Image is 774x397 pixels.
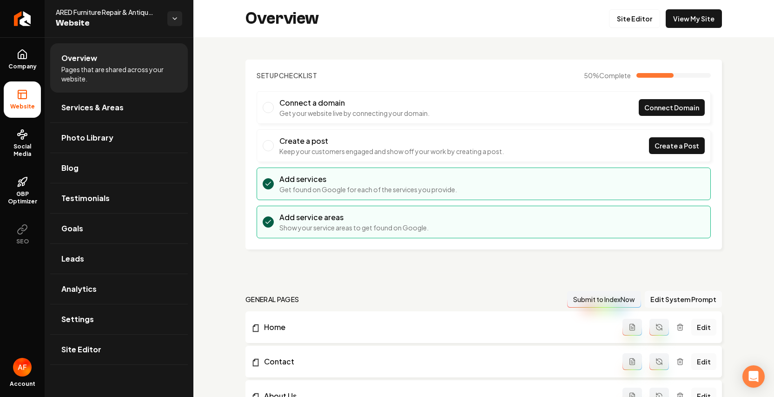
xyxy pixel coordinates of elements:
[50,153,188,183] a: Blog
[50,304,188,334] a: Settings
[279,108,430,118] p: Get your website live by connecting your domain.
[50,244,188,274] a: Leads
[61,53,97,64] span: Overview
[50,274,188,304] a: Analytics
[257,71,318,80] h2: Checklist
[4,41,41,78] a: Company
[4,216,41,253] button: SEO
[584,71,631,80] span: 50 %
[279,185,457,194] p: Get found on Google for each of the services you provide.
[279,212,429,223] h3: Add service areas
[644,103,699,113] span: Connect Domain
[56,7,160,17] span: ARED Furniture Repair & Antique Restoration
[56,17,160,30] span: Website
[245,295,299,304] h2: general pages
[61,65,177,83] span: Pages that are shared across your website.
[10,380,35,388] span: Account
[50,93,188,122] a: Services & Areas
[50,183,188,213] a: Testimonials
[4,190,41,205] span: GBP Optimizer
[61,314,94,325] span: Settings
[622,319,642,336] button: Add admin page prompt
[14,11,31,26] img: Rebolt Logo
[5,63,40,70] span: Company
[50,214,188,243] a: Goals
[50,123,188,153] a: Photo Library
[279,174,457,185] h3: Add services
[13,358,32,377] img: Avan Fahimi
[251,322,622,333] a: Home
[279,97,430,108] h3: Connect a domain
[50,335,188,364] a: Site Editor
[251,356,622,367] a: Contact
[13,238,33,245] span: SEO
[61,162,79,174] span: Blog
[599,71,631,80] span: Complete
[61,132,113,143] span: Photo Library
[567,291,641,308] button: Submit to IndexNow
[655,141,699,151] span: Create a Post
[279,223,429,232] p: Show your service areas to get found on Google.
[61,253,84,264] span: Leads
[279,147,504,156] p: Keep your customers engaged and show off your work by creating a post.
[645,291,722,308] button: Edit System Prompt
[691,319,716,336] a: Edit
[4,121,41,165] a: Social Media
[279,135,504,147] h3: Create a post
[7,103,39,110] span: Website
[4,169,41,213] a: GBP Optimizer
[61,102,124,113] span: Services & Areas
[4,143,41,158] span: Social Media
[742,365,765,388] div: Open Intercom Messenger
[609,9,660,28] a: Site Editor
[622,353,642,370] button: Add admin page prompt
[245,9,319,28] h2: Overview
[13,358,32,377] button: Open user button
[61,344,101,355] span: Site Editor
[639,99,705,116] a: Connect Domain
[61,283,97,295] span: Analytics
[61,193,110,204] span: Testimonials
[257,71,279,80] span: Setup
[666,9,722,28] a: View My Site
[691,353,716,370] a: Edit
[649,137,705,154] a: Create a Post
[61,223,83,234] span: Goals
